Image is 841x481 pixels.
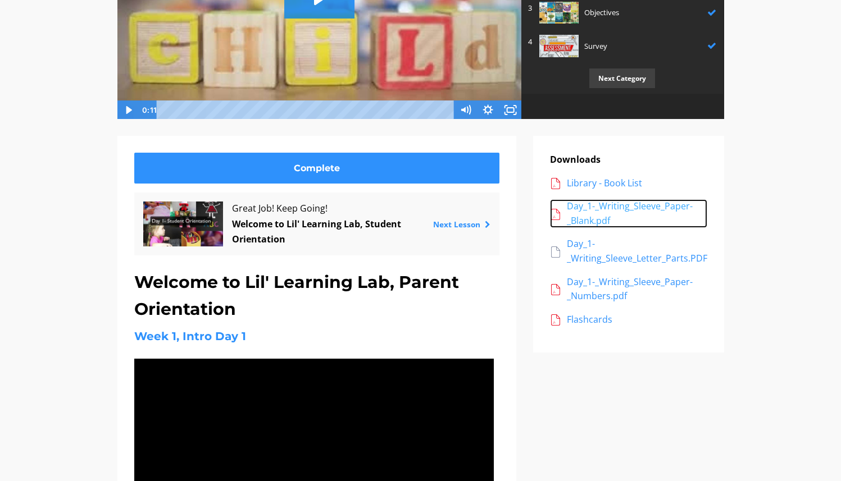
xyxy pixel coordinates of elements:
img: acrobat.png [550,178,561,189]
p: Downloads [550,153,707,167]
div: Flashcards [567,313,707,327]
div: Day_1-_Writing_Sleeve_Paper-_Blank.pdf [567,199,707,228]
img: file.png [550,246,561,258]
a: Complete [134,153,499,184]
p: Next Category [589,68,655,88]
p: Survey [584,40,702,52]
img: acrobat.png [550,314,561,326]
div: Day_1-_Writing_Sleeve_Paper-_Numbers.pdf [567,275,707,304]
img: sJP2VW7fRgWBAypudgoU_feature-80-Best-Educational-Nature-Books-for-Kids-1280x720.jpg [539,2,579,24]
p: 3 [528,2,534,14]
a: Library - Book List [550,176,707,191]
a: Day_1-_Writing_Sleeve_Paper-_Blank.pdf [550,199,707,228]
a: Next Category [521,63,724,94]
a: Welcome to Lil' Learning Lab, Student Orientation [232,218,401,245]
img: C0UpBnzJR5mTpcMpVuXl_Assessing-Across-Modalities.jpg [539,35,579,57]
p: 4 [528,36,534,48]
div: Day_1-_Writing_Sleeve_Letter_Parts.PDF [567,237,707,265]
img: acrobat.png [550,209,561,220]
div: Library - Book List [567,176,707,191]
button: Show settings menu [477,100,499,120]
button: Fullscreen [499,100,522,120]
img: acrobat.png [550,284,561,295]
span: Great Job! Keep Going! [232,201,401,216]
a: Week 1, Intro Day 1 [134,329,246,343]
a: 4 Survey [521,29,724,62]
img: P7dNecRuQKm2ta1UQ2f9_388218b48c465aff1bbcd13d56f5a7dfe82d5133.jpg [143,201,224,246]
a: Next Lesson [433,219,490,230]
a: Day_1-_Writing_Sleeve_Letter_Parts.PDF [550,237,707,265]
div: Playbar [165,100,449,120]
p: Objectives [584,7,702,19]
a: Day_1-_Writing_Sleeve_Paper-_Numbers.pdf [550,275,707,304]
a: Flashcards [550,313,707,327]
button: Mute [454,100,477,120]
h1: Welcome to Lil' Learning Lab, Parent Orientation [134,269,499,323]
button: Play Video [117,100,139,120]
